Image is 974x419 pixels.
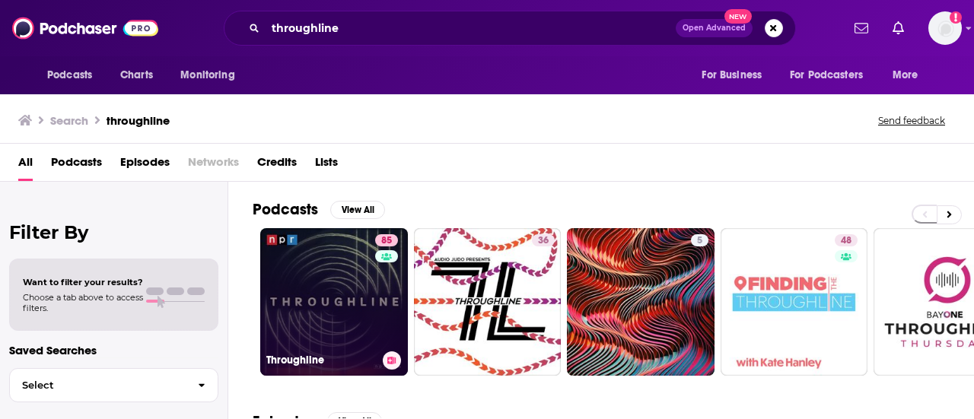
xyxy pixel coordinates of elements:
[567,228,715,376] a: 5
[683,24,746,32] span: Open Advanced
[691,234,708,246] a: 5
[330,201,385,219] button: View All
[266,354,377,367] h3: Throughline
[51,150,102,181] a: Podcasts
[886,15,910,41] a: Show notifications dropdown
[414,228,562,376] a: 36
[835,234,858,246] a: 48
[848,15,874,41] a: Show notifications dropdown
[9,343,218,357] p: Saved Searches
[10,380,186,390] span: Select
[170,61,254,90] button: open menu
[23,277,143,287] span: Want to filter your results?
[110,61,162,90] a: Charts
[702,65,762,86] span: For Business
[9,221,218,243] h2: Filter By
[780,61,885,90] button: open menu
[724,9,752,24] span: New
[266,16,676,40] input: Search podcasts, credits, & more...
[721,228,868,376] a: 48
[9,368,218,402] button: Select
[882,61,937,90] button: open menu
[23,292,143,313] span: Choose a tab above to access filters.
[375,234,398,246] a: 85
[790,65,863,86] span: For Podcasters
[107,113,170,128] h3: throughline
[120,65,153,86] span: Charts
[12,14,158,43] img: Podchaser - Follow, Share and Rate Podcasts
[928,11,962,45] img: User Profile
[18,150,33,181] a: All
[928,11,962,45] button: Show profile menu
[120,150,170,181] a: Episodes
[841,233,851,249] span: 48
[253,200,385,219] a: PodcastsView All
[697,233,702,249] span: 5
[315,150,338,181] a: Lists
[37,61,112,90] button: open menu
[676,19,753,37] button: Open AdvancedNew
[691,61,781,90] button: open menu
[874,114,950,127] button: Send feedback
[50,113,88,128] h3: Search
[47,65,92,86] span: Podcasts
[253,200,318,219] h2: Podcasts
[381,233,392,249] span: 85
[188,150,239,181] span: Networks
[538,233,549,249] span: 36
[260,228,408,376] a: 85Throughline
[532,234,555,246] a: 36
[180,65,234,86] span: Monitoring
[224,11,796,46] div: Search podcasts, credits, & more...
[928,11,962,45] span: Logged in as juliahaav
[950,11,962,24] svg: Add a profile image
[893,65,918,86] span: More
[257,150,297,181] a: Credits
